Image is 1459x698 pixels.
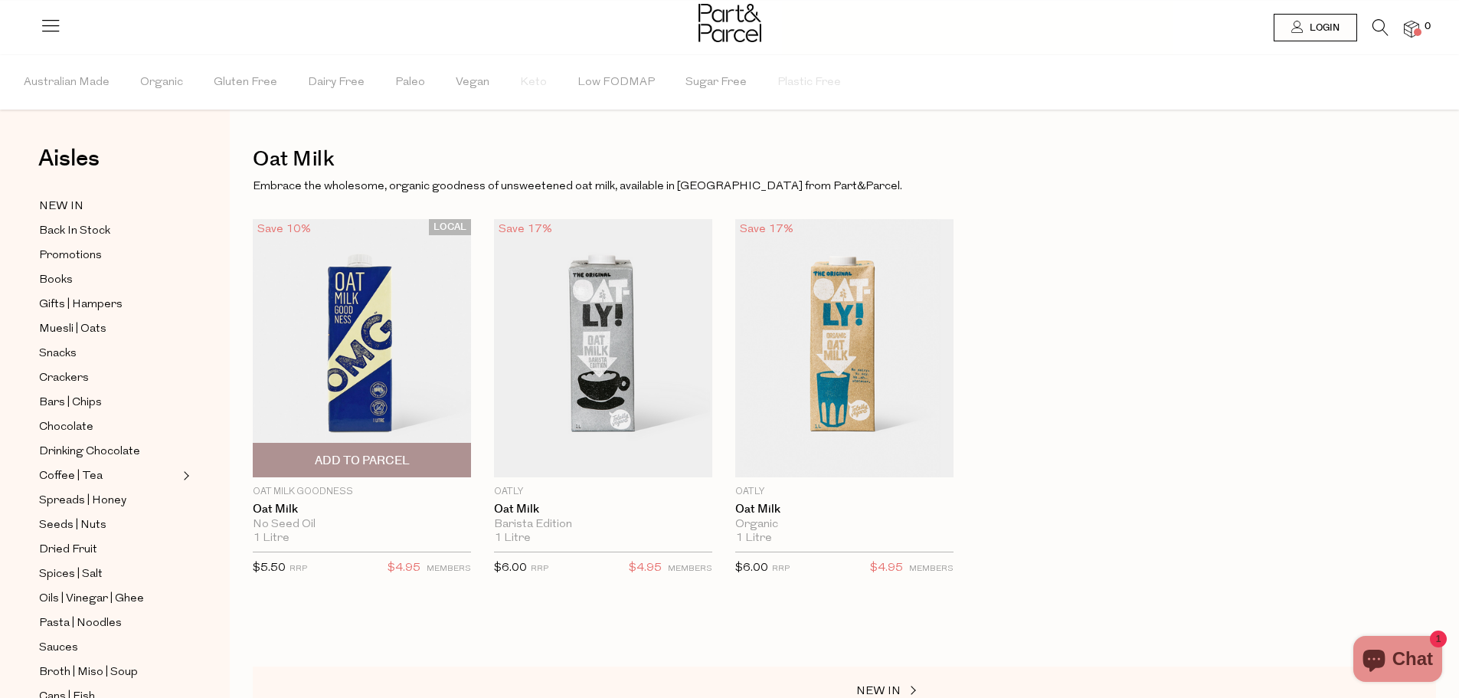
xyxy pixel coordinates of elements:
a: Broth | Miso | Soup [39,663,178,682]
span: Gifts | Hampers [39,296,123,314]
span: $4.95 [388,559,420,578]
div: Save 10% [253,219,316,240]
span: Muesli | Oats [39,320,106,339]
a: Dried Fruit [39,540,178,559]
a: Aisles [38,147,100,185]
a: Oat Milk [253,503,471,516]
small: RRP [290,565,307,573]
span: LOCAL [429,219,471,235]
a: Login [1274,14,1357,41]
span: Login [1306,21,1340,34]
p: Oatly [735,485,954,499]
small: RRP [531,565,548,573]
a: Oils | Vinegar | Ghee [39,589,178,608]
span: Keto [520,56,547,110]
a: Seeds | Nuts [39,516,178,535]
a: Back In Stock [39,221,178,241]
a: Snacks [39,344,178,363]
span: Plastic Free [777,56,841,110]
span: 0 [1421,20,1434,34]
a: Sauces [39,638,178,657]
span: $5.50 [253,562,286,574]
a: Crackers [39,369,178,388]
span: Add To Parcel [315,453,410,469]
span: Dried Fruit [39,541,97,559]
span: Aisles [38,142,100,175]
a: 0 [1404,21,1419,37]
a: Promotions [39,246,178,265]
img: Oat Milk [494,219,712,477]
a: Muesli | Oats [39,320,178,339]
small: MEMBERS [427,565,471,573]
span: 1 Litre [735,532,772,546]
span: Back In Stock [39,222,110,241]
span: $4.95 [870,559,903,578]
small: RRP [772,565,790,573]
a: Spreads | Honey [39,491,178,510]
small: MEMBERS [909,565,954,573]
span: Sugar Free [685,56,747,110]
h1: Oat Milk [253,142,1436,177]
span: NEW IN [856,686,901,697]
span: Snacks [39,345,77,363]
span: Spices | Salt [39,565,103,584]
div: Organic [735,518,954,532]
a: Oat Milk [494,503,712,516]
span: Crackers [39,369,89,388]
span: $4.95 [629,559,662,578]
img: Part&Parcel [698,4,761,42]
a: Drinking Chocolate [39,442,178,461]
span: Chocolate [39,418,93,437]
p: Oat Milk Goodness [253,485,471,499]
span: Gluten Free [214,56,277,110]
button: Expand/Collapse Coffee | Tea [179,467,190,485]
span: NEW IN [39,198,83,216]
span: Dairy Free [308,56,365,110]
small: MEMBERS [668,565,712,573]
span: Bars | Chips [39,394,102,412]
span: Seeds | Nuts [39,516,106,535]
span: Promotions [39,247,102,265]
span: Paleo [395,56,425,110]
a: Spices | Salt [39,565,178,584]
span: Oils | Vinegar | Ghee [39,590,144,608]
a: Bars | Chips [39,393,178,412]
span: Drinking Chocolate [39,443,140,461]
img: Oat Milk [253,219,471,477]
span: $6.00 [735,562,768,574]
inbox-online-store-chat: Shopify online store chat [1349,636,1447,686]
span: $6.00 [494,562,527,574]
div: No Seed Oil [253,518,471,532]
span: Coffee | Tea [39,467,103,486]
span: Organic [140,56,183,110]
a: Chocolate [39,418,178,437]
a: Pasta | Noodles [39,614,178,633]
p: Oatly [494,485,712,499]
div: Barista Edition [494,518,712,532]
span: Low FODMAP [577,56,655,110]
button: Add To Parcel [253,443,471,477]
span: Spreads | Honey [39,492,126,510]
span: Embrace the wholesome, organic goodness of unsweetened oat milk, available in [GEOGRAPHIC_DATA] f... [253,181,902,192]
div: Save 17% [735,219,798,240]
span: 1 Litre [494,532,531,546]
span: Vegan [456,56,489,110]
span: Pasta | Noodles [39,614,122,633]
span: Sauces [39,639,78,657]
span: Australian Made [24,56,110,110]
span: 1 Litre [253,532,290,546]
span: Broth | Miso | Soup [39,664,138,682]
a: Oat Milk [735,503,954,516]
a: Gifts | Hampers [39,295,178,314]
div: Save 17% [494,219,557,240]
a: Books [39,270,178,290]
img: Oat Milk [735,219,954,477]
a: NEW IN [39,197,178,216]
a: Coffee | Tea [39,467,178,486]
span: Books [39,271,73,290]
